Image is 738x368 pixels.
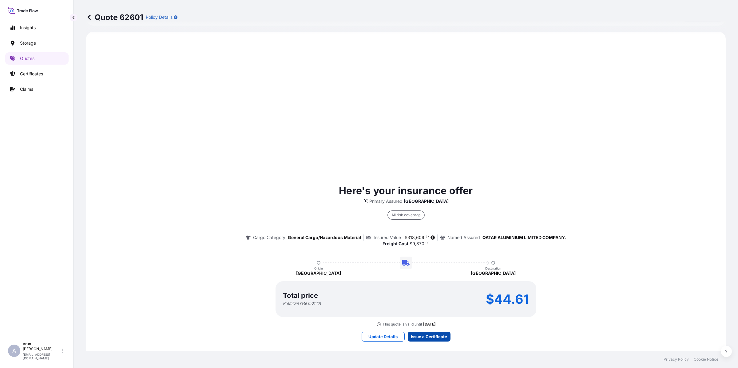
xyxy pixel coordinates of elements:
[368,334,398,340] p: Update Details
[23,342,61,351] p: Arun [PERSON_NAME]
[404,198,449,204] p: [GEOGRAPHIC_DATA]
[5,83,69,95] a: Claims
[383,241,430,247] p: :
[339,183,473,198] p: Here's your insurance offer
[482,234,566,241] p: QATAR ALUMINIUM LIMITED COMPANY.
[486,294,529,304] p: $44.61
[694,357,718,362] a: Cookie Notice
[447,234,480,241] p: Named Assured
[416,242,424,246] span: 870
[412,242,415,246] span: 9
[314,266,323,270] p: Origin
[425,242,426,244] span: .
[664,357,689,362] a: Privacy Policy
[12,348,16,354] span: A
[23,353,61,360] p: [EMAIL_ADDRESS][DOMAIN_NAME]
[407,235,415,240] span: 318
[5,52,69,65] a: Quotes
[283,301,321,306] p: Premium rate 0.014 %
[253,234,285,241] p: Cargo Category
[20,55,34,62] p: Quotes
[20,25,36,31] p: Insights
[20,40,36,46] p: Storage
[410,242,412,246] span: $
[5,37,69,49] a: Storage
[296,270,341,276] p: [GEOGRAPHIC_DATA]
[387,210,425,220] div: All risk coverage
[20,71,43,77] p: Certificates
[471,270,516,276] p: [GEOGRAPHIC_DATA]
[405,235,407,240] span: $
[383,322,422,327] p: This quote is valid until
[411,334,447,340] p: Issue a Certificate
[425,236,426,238] span: .
[423,322,436,327] p: [DATE]
[146,14,173,20] p: Policy Details
[20,86,33,92] p: Claims
[415,235,416,240] span: ,
[5,22,69,34] a: Insights
[426,242,429,244] span: 00
[5,68,69,80] a: Certificates
[369,198,403,204] p: Primary Assured
[383,241,408,246] b: Freight Cost
[485,266,501,270] p: Destination
[426,236,429,238] span: 37
[288,234,361,241] p: General Cargo/Hazardous Material
[86,12,143,22] p: Quote 62601
[416,235,424,240] span: 609
[415,242,416,246] span: ,
[362,332,405,342] button: Update Details
[283,292,318,298] p: Total price
[408,332,450,342] button: Issue a Certificate
[374,234,401,241] p: Insured Value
